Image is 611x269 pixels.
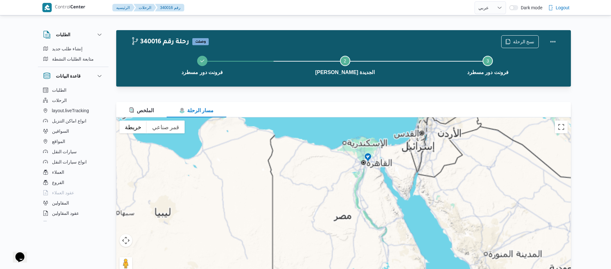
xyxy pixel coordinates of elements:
button: متابعة الطلبات النشطة [40,54,106,64]
button: المواقع [40,136,106,147]
img: X8yXhbKr1z7QwAAAABJRU5ErkJggg== [42,3,52,12]
button: عقود المقاولين [40,208,106,218]
button: الرحلات [134,4,156,12]
span: عقود المقاولين [52,209,79,217]
button: عناصر التحكّم بطريقة عرض الخريطة [119,234,132,247]
button: فرونت دور مسطرد [131,48,274,81]
button: السواقين [40,126,106,136]
button: 340016 رقم [155,4,184,12]
button: انواع اماكن التنزيل [40,116,106,126]
button: انواع سيارات النقل [40,157,106,167]
span: فرونت دور مسطرد [467,69,509,76]
iframe: chat widget [6,243,27,263]
span: مسار الرحلة [179,108,214,113]
button: اجهزة التليفون [40,218,106,229]
span: الملخص [129,108,154,113]
button: سيارات النقل [40,147,106,157]
button: نسخ الرحلة [501,35,539,48]
button: فرونت دور مسطرد [416,48,559,81]
span: السواقين [52,127,69,135]
button: الفروع [40,177,106,188]
h2: 340016 رحلة رقم [131,38,189,46]
h3: الطلبات [56,31,70,38]
span: الطلبات [52,86,66,94]
span: متابعة الطلبات النشطة [52,55,94,63]
button: الطلبات [40,85,106,95]
b: وصلت [195,40,206,44]
button: الرئيسيه [112,4,135,12]
span: المقاولين [52,199,69,207]
button: الرحلات [40,95,106,105]
button: [PERSON_NAME] الجديدة [274,48,416,81]
b: Center [70,5,85,10]
span: الفروع [52,179,64,186]
span: layout.liveTracking [52,107,89,114]
span: 2 [344,58,346,63]
span: فرونت دور مسطرد [181,69,223,76]
span: انواع اماكن التنزيل [52,117,87,125]
button: layout.liveTracking [40,105,106,116]
span: 3 [486,58,489,63]
span: Dark mode [518,5,542,10]
button: عرض صور القمر الصناعي [147,121,185,133]
span: العملاء [52,168,64,176]
button: العملاء [40,167,106,177]
div: قاعدة البيانات [38,85,109,224]
span: سيارات النقل [52,148,77,156]
span: إنشاء طلب جديد [52,45,83,53]
button: Logout [546,1,572,14]
h3: قاعدة البيانات [56,72,81,80]
span: نسخ الرحلة [513,38,535,46]
button: تبديل إلى العرض ملء الشاشة [555,121,568,133]
span: وصلت [192,38,209,45]
button: عرض خريطة الشارع [119,121,147,133]
button: الطلبات [43,31,103,38]
span: المواقع [52,138,65,145]
svg: Step 1 is complete [200,58,205,63]
button: Actions [546,35,559,48]
button: قاعدة البيانات [43,72,103,80]
span: انواع سيارات النقل [52,158,87,166]
span: [PERSON_NAME] الجديدة [315,69,375,76]
button: عقود العملاء [40,188,106,198]
span: عقود العملاء [52,189,74,197]
span: Logout [556,4,570,12]
button: إنشاء طلب جديد [40,44,106,54]
button: المقاولين [40,198,106,208]
span: الرحلات [52,97,67,104]
div: الطلبات [38,44,109,67]
span: اجهزة التليفون [52,220,79,227]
